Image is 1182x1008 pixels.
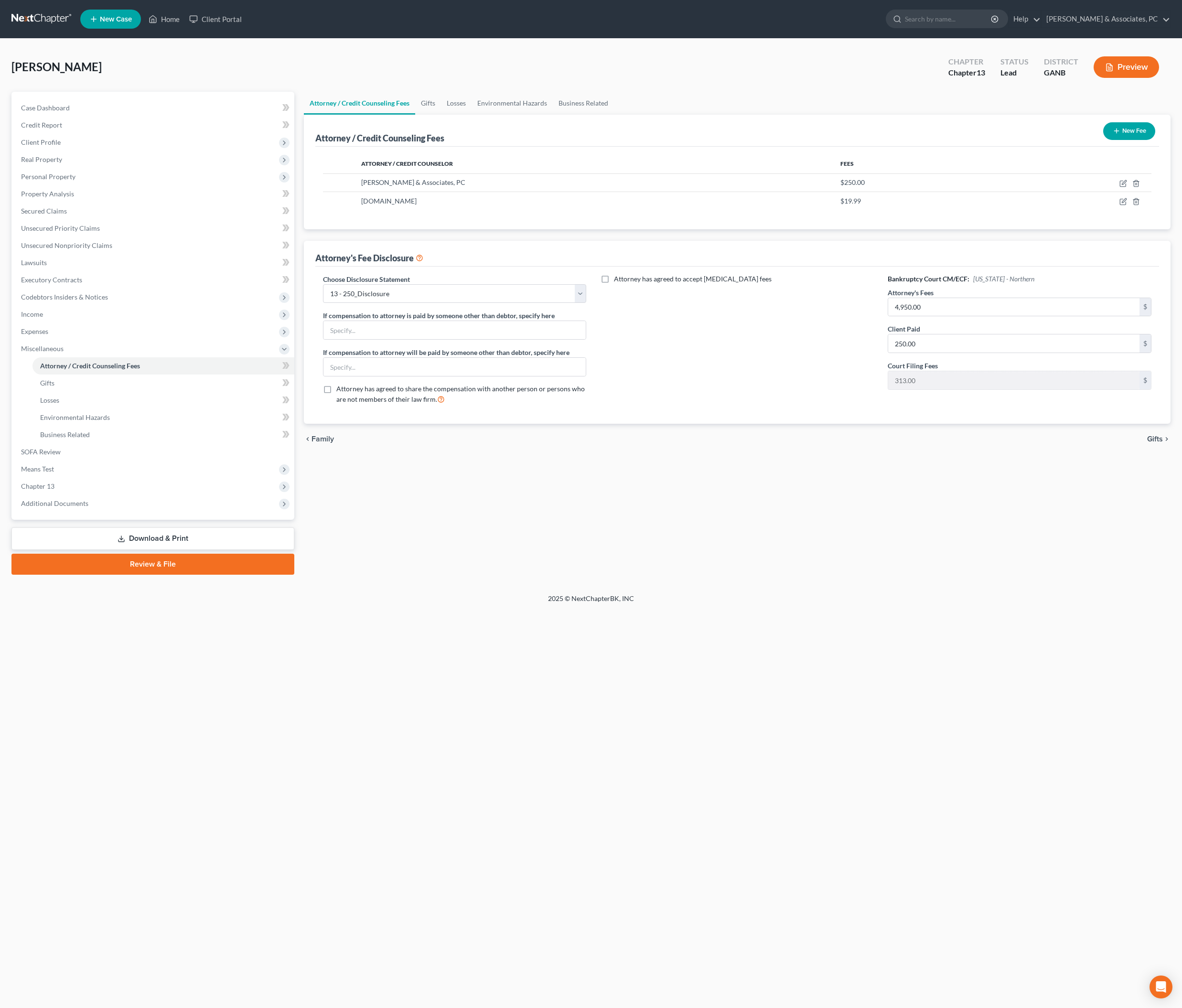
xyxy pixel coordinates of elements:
a: Executory Contracts [13,271,294,289]
span: New Case [100,16,132,23]
span: Client Profile [21,138,61,146]
span: Credit Report [21,121,62,129]
input: Specify... [323,321,586,339]
a: Secured Claims [13,203,294,220]
span: Executory Contracts [21,276,82,284]
span: Gifts [1147,435,1163,443]
div: Attorney's Fee Disclosure [315,252,423,264]
input: 0.00 [888,334,1139,353]
div: Attorney / Credit Counseling Fees [315,132,444,144]
a: Home [144,11,184,28]
input: Search by name... [905,10,992,28]
span: Attorney / Credit Counselor [361,160,453,167]
div: Chapter [948,56,985,67]
a: Business Related [553,92,614,115]
span: Additional Documents [21,499,88,507]
a: Help [1009,11,1041,28]
span: Property Analysis [21,190,74,198]
a: Attorney / Credit Counseling Fees [32,357,294,375]
span: Business Related [40,430,90,439]
div: 2025 © NextChapterBK, INC [319,594,863,611]
label: Court Filing Fees [888,361,938,371]
span: [PERSON_NAME] & Associates, PC [361,178,465,186]
span: Personal Property [21,172,75,181]
span: Real Property [21,155,62,163]
span: Expenses [21,327,48,335]
a: [PERSON_NAME] & Associates, PC [1042,11,1170,28]
span: [US_STATE] - Northern [973,275,1034,283]
span: $250.00 [840,178,865,186]
span: Chapter 13 [21,482,54,490]
label: Choose Disclosure Statement [323,274,410,284]
a: Environmental Hazards [472,92,553,115]
span: Attorney has agreed to accept [MEDICAL_DATA] fees [614,275,772,283]
div: GANB [1044,67,1078,78]
a: Losses [441,92,472,115]
span: Attorney / Credit Counseling Fees [40,362,140,370]
div: Chapter [948,67,985,78]
a: Client Portal [184,11,247,28]
a: Losses [32,392,294,409]
span: Environmental Hazards [40,413,110,421]
div: $ [1139,371,1151,389]
a: Gifts [415,92,441,115]
button: Gifts chevron_right [1147,435,1171,443]
a: Case Dashboard [13,99,294,117]
input: 0.00 [888,371,1139,389]
button: Preview [1094,56,1159,78]
div: Status [1000,56,1029,67]
span: [DOMAIN_NAME] [361,197,417,205]
span: Family [312,435,334,443]
span: Income [21,310,43,318]
span: Case Dashboard [21,104,70,112]
input: 0.00 [888,298,1139,316]
a: Attorney / Credit Counseling Fees [304,92,415,115]
span: Secured Claims [21,207,67,215]
span: Unsecured Nonpriority Claims [21,241,112,249]
span: Gifts [40,379,54,387]
div: Open Intercom Messenger [1150,976,1172,998]
span: $19.99 [840,197,861,205]
span: 13 [977,68,985,77]
span: Miscellaneous [21,344,64,353]
label: Attorney's Fees [888,288,934,298]
span: Means Test [21,465,54,473]
span: Losses [40,396,59,404]
label: If compensation to attorney will be paid by someone other than debtor, specify here [323,347,570,357]
label: Client Paid [888,324,920,334]
a: Review & File [11,554,294,575]
input: Specify... [323,358,586,376]
span: Attorney has agreed to share the compensation with another person or persons who are not members ... [336,385,585,403]
a: SOFA Review [13,443,294,461]
div: $ [1139,334,1151,353]
a: Gifts [32,375,294,392]
h6: Bankruptcy Court CM/ECF: [888,274,1151,284]
a: Credit Report [13,117,294,134]
span: SOFA Review [21,448,61,456]
a: Property Analysis [13,185,294,203]
i: chevron_left [304,435,312,443]
label: If compensation to attorney is paid by someone other than debtor, specify here [323,311,555,321]
button: chevron_left Family [304,435,334,443]
button: New Fee [1103,122,1155,140]
span: Unsecured Priority Claims [21,224,100,232]
div: District [1044,56,1078,67]
a: Unsecured Priority Claims [13,220,294,237]
a: Download & Print [11,527,294,550]
span: Fees [840,160,854,167]
div: Lead [1000,67,1029,78]
a: Lawsuits [13,254,294,271]
span: [PERSON_NAME] [11,60,102,74]
a: Business Related [32,426,294,443]
span: Codebtors Insiders & Notices [21,293,108,301]
span: Lawsuits [21,258,47,267]
a: Unsecured Nonpriority Claims [13,237,294,254]
div: $ [1139,298,1151,316]
i: chevron_right [1163,435,1171,443]
a: Environmental Hazards [32,409,294,426]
